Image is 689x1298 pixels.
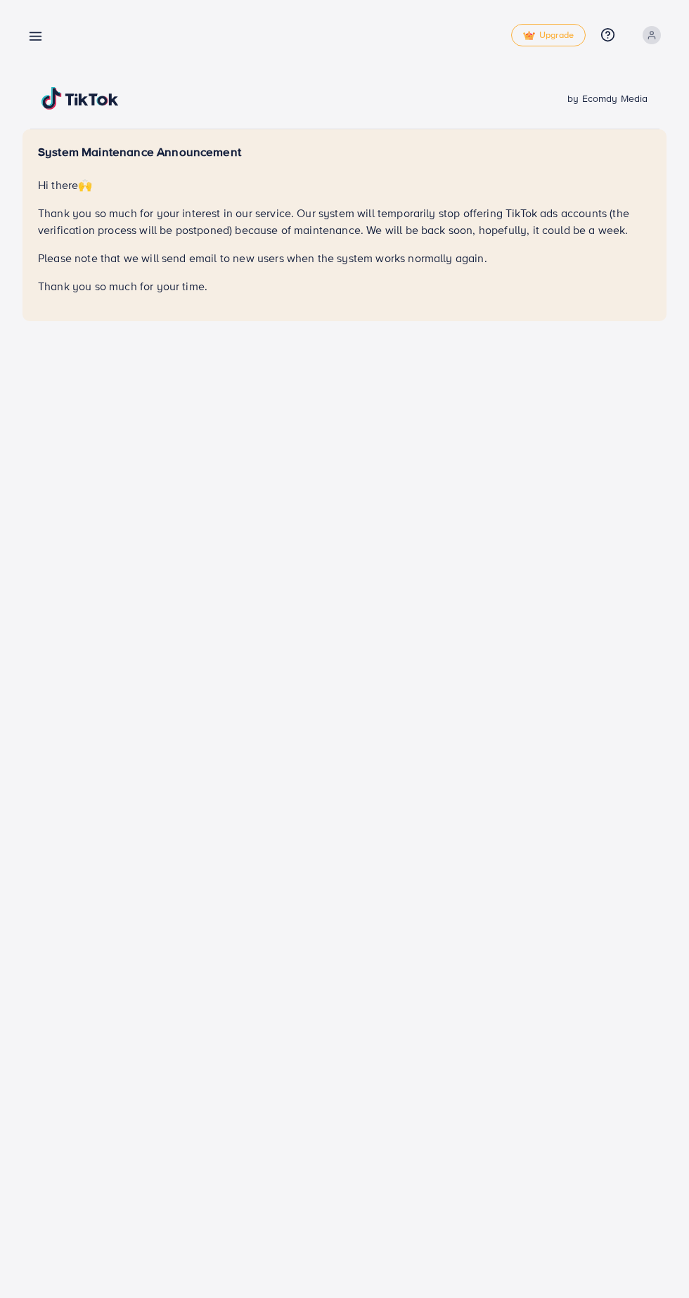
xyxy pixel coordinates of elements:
[567,91,648,105] span: by Ecomdy Media
[523,31,535,41] img: tick
[523,30,574,41] span: Upgrade
[511,24,586,46] a: tickUpgrade
[38,145,651,160] h5: System Maintenance Announcement
[38,249,651,266] p: Please note that we will send email to new users when the system works normally again.
[78,177,92,193] span: 🙌
[38,278,651,294] p: Thank you so much for your time.
[38,205,651,238] p: Thank you so much for your interest in our service. Our system will temporarily stop offering Tik...
[41,87,119,110] img: TikTok
[38,176,651,193] p: Hi there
